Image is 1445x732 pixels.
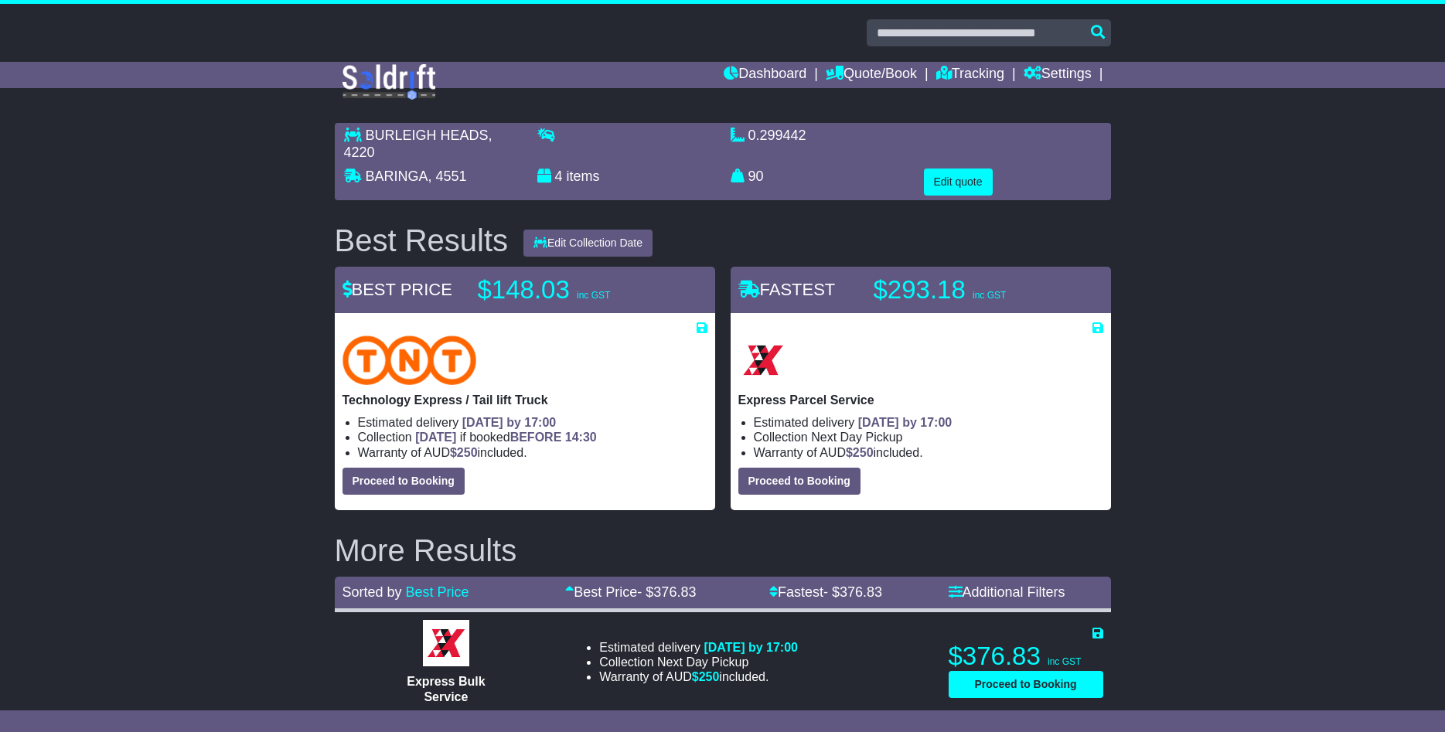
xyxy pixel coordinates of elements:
[637,584,696,600] span: - $
[415,431,596,444] span: if booked
[577,290,610,301] span: inc GST
[478,274,671,305] p: $148.03
[450,446,478,459] span: $
[565,584,696,600] a: Best Price- $376.83
[738,468,861,495] button: Proceed to Booking
[754,415,1103,430] li: Estimated delivery
[343,584,402,600] span: Sorted by
[949,671,1103,698] button: Proceed to Booking
[335,533,1111,567] h2: More Results
[846,446,874,459] span: $
[704,641,798,654] span: [DATE] by 17:00
[1048,656,1081,667] span: inc GST
[457,446,478,459] span: 250
[653,584,696,600] span: 376.83
[366,169,428,184] span: BARINGA
[366,128,489,143] span: BURLEIGH HEADS
[555,169,563,184] span: 4
[874,274,1067,305] p: $293.18
[599,655,798,669] li: Collection
[599,640,798,655] li: Estimated delivery
[754,445,1103,460] li: Warranty of AUD included.
[343,335,477,385] img: TNT Domestic: Technology Express / Tail lift Truck
[738,393,1103,407] p: Express Parcel Service
[599,669,798,684] li: Warranty of AUD included.
[343,393,707,407] p: Technology Express / Tail lift Truck
[936,62,1004,88] a: Tracking
[858,416,953,429] span: [DATE] by 17:00
[343,468,465,495] button: Proceed to Booking
[823,584,882,600] span: - $
[949,641,1103,672] p: $376.83
[327,223,516,257] div: Best Results
[358,430,707,444] li: Collection
[738,335,788,385] img: Border Express: Express Parcel Service
[949,584,1065,600] a: Additional Filters
[358,445,707,460] li: Warranty of AUD included.
[840,584,882,600] span: 376.83
[748,128,806,143] span: 0.299442
[358,415,707,430] li: Estimated delivery
[523,230,653,257] button: Edit Collection Date
[428,169,467,184] span: , 4551
[567,169,600,184] span: items
[738,280,836,299] span: FASTEST
[699,670,720,683] span: 250
[769,584,882,600] a: Fastest- $376.83
[344,128,492,160] span: , 4220
[510,431,562,444] span: BEFORE
[343,280,452,299] span: BEST PRICE
[657,655,748,669] span: Next Day Pickup
[853,446,874,459] span: 250
[826,62,917,88] a: Quote/Book
[811,431,902,444] span: Next Day Pickup
[1024,62,1092,88] a: Settings
[407,675,485,703] span: Express Bulk Service
[924,169,993,196] button: Edit quote
[462,416,557,429] span: [DATE] by 17:00
[754,430,1103,444] li: Collection
[973,290,1006,301] span: inc GST
[423,620,469,666] img: Border Express: Express Bulk Service
[406,584,469,600] a: Best Price
[415,431,456,444] span: [DATE]
[724,62,806,88] a: Dashboard
[692,670,720,683] span: $
[748,169,764,184] span: 90
[565,431,597,444] span: 14:30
